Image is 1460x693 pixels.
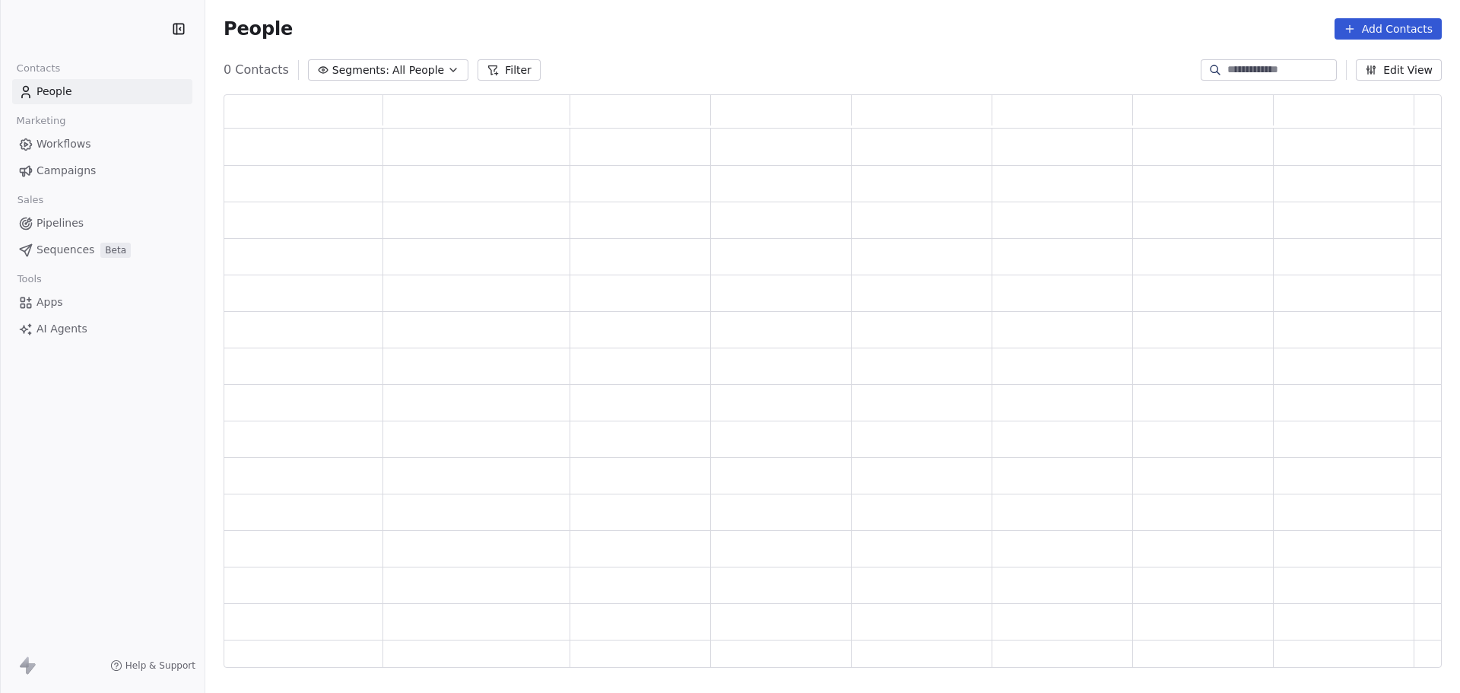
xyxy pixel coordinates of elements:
[10,57,67,80] span: Contacts
[12,158,192,183] a: Campaigns
[12,316,192,342] a: AI Agents
[10,110,72,132] span: Marketing
[12,237,192,262] a: SequencesBeta
[36,294,63,310] span: Apps
[12,290,192,315] a: Apps
[36,136,91,152] span: Workflows
[12,211,192,236] a: Pipelines
[36,215,84,231] span: Pipelines
[36,242,94,258] span: Sequences
[36,163,96,179] span: Campaigns
[1335,18,1442,40] button: Add Contacts
[12,79,192,104] a: People
[224,61,289,79] span: 0 Contacts
[125,660,195,672] span: Help & Support
[100,243,131,258] span: Beta
[332,62,389,78] span: Segments:
[11,268,48,291] span: Tools
[36,84,72,100] span: People
[1356,59,1442,81] button: Edit View
[12,132,192,157] a: Workflows
[478,59,541,81] button: Filter
[36,321,87,337] span: AI Agents
[11,189,50,211] span: Sales
[392,62,444,78] span: All People
[224,17,293,40] span: People
[110,660,195,672] a: Help & Support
